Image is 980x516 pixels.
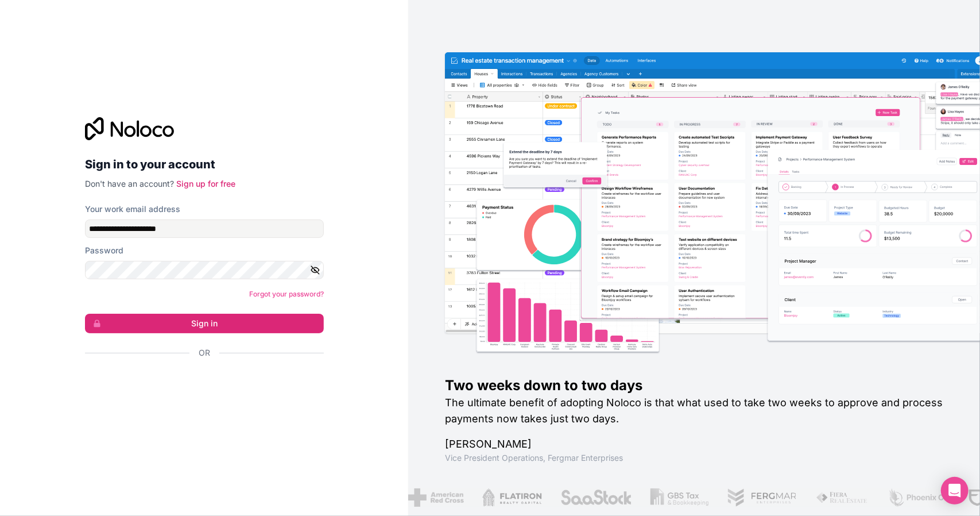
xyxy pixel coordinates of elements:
[941,477,969,505] div: Open Intercom Messenger
[445,395,943,427] h2: The ultimate benefit of adopting Noloco is that what used to take two weeks to approve and proces...
[85,245,123,256] label: Password
[85,203,180,215] label: Your work email address
[727,488,797,507] img: /assets/fergmar-CudnrXN5.png
[445,436,943,452] h1: [PERSON_NAME]
[79,371,320,396] iframe: Sign in with Google Button
[482,488,542,507] img: /assets/flatiron-C8eUkumj.png
[408,488,464,507] img: /assets/american-red-cross-BAupjrZR.png
[815,488,869,507] img: /assets/fiera-fwj2N5v4.png
[85,261,324,279] input: Password
[445,376,943,395] h1: Two weeks down to two days
[85,314,324,333] button: Sign in
[176,179,235,188] a: Sign up for free
[199,347,210,359] span: Or
[650,488,708,507] img: /assets/gbstax-C-GtDUiK.png
[445,452,943,464] h1: Vice President Operations , Fergmar Enterprises
[249,290,324,298] a: Forgot your password?
[85,179,174,188] span: Don't have an account?
[560,488,632,507] img: /assets/saastock-C6Zbiodz.png
[85,154,324,175] h2: Sign in to your account
[85,220,324,238] input: Email address
[888,488,950,507] img: /assets/phoenix-BREaitsQ.png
